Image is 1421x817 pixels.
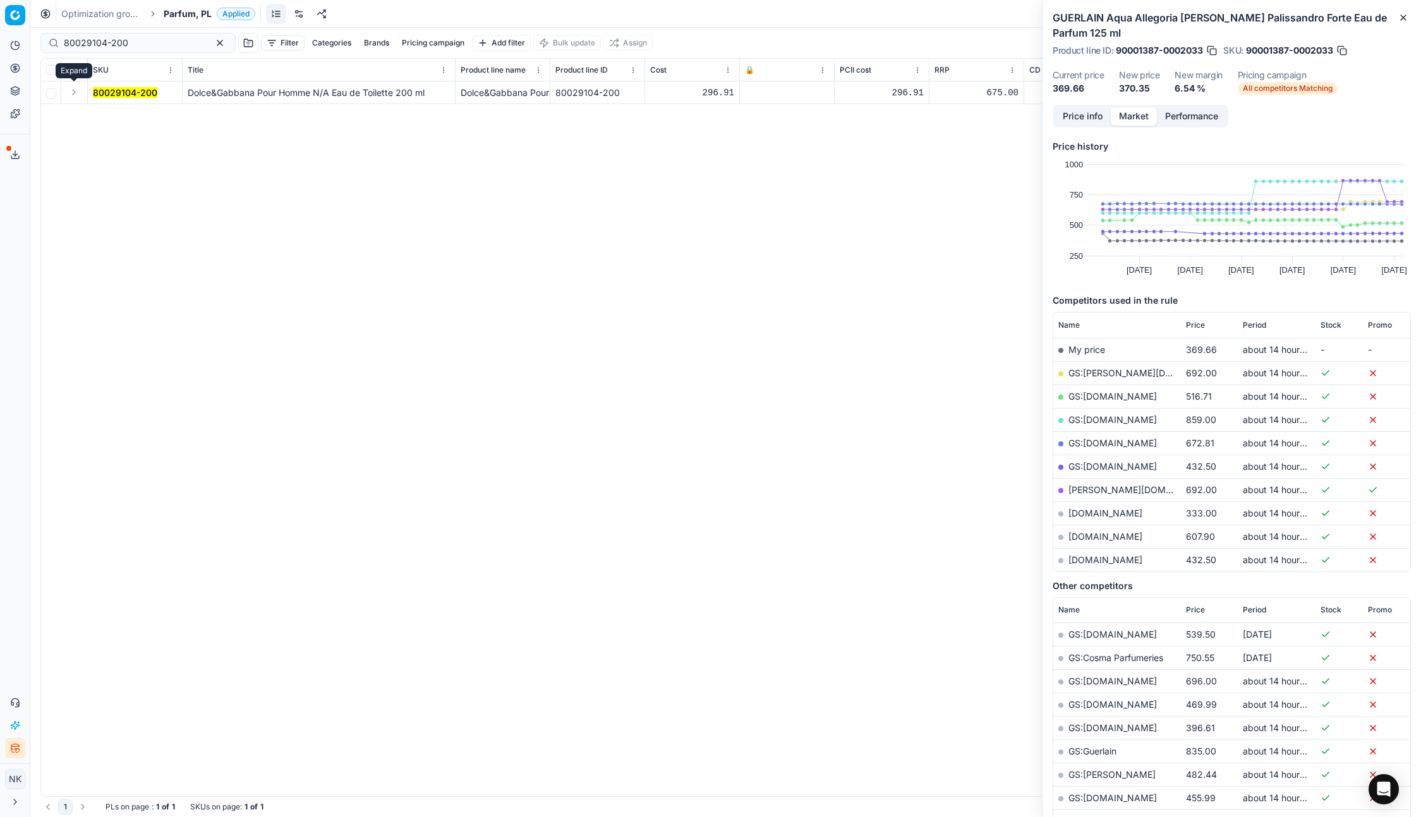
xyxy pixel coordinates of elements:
span: All competitors Matching [1238,82,1338,95]
span: 90001387-0002033 [1116,44,1203,57]
span: Stock [1321,605,1341,615]
nav: pagination [40,799,90,814]
button: 80029104-200 [93,86,157,99]
h5: Competitors used in the rule [1053,294,1411,307]
a: GS:[PERSON_NAME] [1068,769,1156,780]
button: Filter [261,35,305,51]
span: about 14 hours ago [1243,746,1322,756]
text: [DATE] [1331,265,1356,275]
strong: 1 [245,802,248,812]
span: Price [1186,605,1205,615]
dd: 369.66 [1053,82,1104,95]
span: Title [188,65,203,75]
span: NK [6,770,25,789]
span: Product line ID : [1053,46,1113,55]
button: Expand all [66,63,82,78]
text: 750 [1070,190,1083,200]
dt: New margin [1175,71,1223,80]
div: Open Intercom Messenger [1369,774,1399,804]
text: 250 [1070,251,1083,261]
span: about 14 hours ago [1243,391,1322,402]
span: Period [1243,605,1266,615]
text: [DATE] [1228,265,1254,275]
h5: Other competitors [1053,580,1411,592]
span: 750.55 [1186,652,1214,663]
span: 432.50 [1186,461,1216,472]
span: 539.50 [1186,629,1216,640]
div: 80029104-200 [555,86,639,99]
span: Dolce&Gabbana Pour Homme N/A Eau de Toilette 200 ml [188,87,425,98]
button: Bulk update [533,35,601,51]
button: Pricing campaign [397,35,469,51]
a: [PERSON_NAME][DOMAIN_NAME] [1068,484,1215,495]
a: GS:[DOMAIN_NAME] [1068,414,1157,425]
text: [DATE] [1381,265,1406,275]
a: Optimization groups [61,8,142,20]
span: 90001387-0002033 [1246,44,1333,57]
a: GS:Guerlain [1068,746,1116,756]
div: 296.91 [840,86,924,99]
a: GS:[DOMAIN_NAME] [1068,461,1157,472]
strong: 1 [260,802,263,812]
strong: of [250,802,258,812]
span: Applied [217,8,255,20]
a: GS:[DOMAIN_NAME] [1068,438,1157,448]
a: GS:Cosma Parfumeries [1068,652,1163,663]
button: Brands [359,35,394,51]
button: Go to previous page [40,799,56,814]
span: about 14 hours ago [1243,438,1322,448]
span: Parfum, PLApplied [164,8,255,20]
span: Cost [650,65,667,75]
span: Parfum, PL [164,8,212,20]
span: about 14 hours ago [1243,508,1322,518]
div: Dolce&Gabbana Pour Homme N/A Eau de Toilette 200 ml [461,86,545,99]
button: Price info [1055,107,1111,126]
span: 432.50 [1186,554,1216,565]
dd: 370.35 [1119,82,1159,95]
a: [DOMAIN_NAME] [1068,554,1142,565]
nav: breadcrumb [61,8,255,20]
span: 469.99 [1186,699,1217,710]
span: 672.81 [1186,438,1214,448]
span: PCII cost [840,65,871,75]
strong: of [162,802,169,812]
a: [DOMAIN_NAME] [1068,531,1142,542]
span: 692.00 [1186,367,1217,378]
span: about 14 hours ago [1243,484,1322,495]
span: about 14 hours ago [1243,367,1322,378]
input: Search by SKU or title [64,37,202,49]
a: GS:[DOMAIN_NAME] [1068,699,1157,710]
span: about 14 hours ago [1243,699,1322,710]
span: about 14 hours ago [1243,414,1322,425]
span: Product line ID [555,65,608,75]
span: [DATE] [1243,652,1272,663]
button: Performance [1157,107,1226,126]
a: GS:[DOMAIN_NAME] [1068,629,1157,640]
button: Categories [307,35,356,51]
span: Name [1058,605,1080,615]
span: about 14 hours ago [1243,792,1322,803]
dt: Current price [1053,71,1104,80]
span: 859.00 [1186,414,1216,425]
span: SKUs on page : [190,802,242,812]
h2: GUERLAIN Aqua Allegoria [PERSON_NAME] Palissandro Forte Eau de Parfum 125 ml [1053,10,1411,40]
span: CD min Price [1029,65,1077,75]
span: PLs on page [106,802,149,812]
span: SKU [93,65,109,75]
span: [DATE] [1243,629,1272,640]
span: My price [1068,344,1105,355]
span: 482.44 [1186,769,1217,780]
a: [DOMAIN_NAME] [1068,508,1142,518]
a: GS:[DOMAIN_NAME] [1068,722,1157,733]
span: about 14 hours ago [1243,344,1322,355]
text: [DATE] [1127,265,1152,275]
text: 1000 [1065,160,1083,169]
span: Promo [1368,605,1392,615]
div: 319.00 [1029,86,1113,99]
div: 675.00 [934,86,1019,99]
span: about 14 hours ago [1243,676,1322,686]
span: about 14 hours ago [1243,461,1322,472]
span: Promo [1368,320,1392,330]
div: 296.91 [650,86,734,99]
button: 1 [58,799,73,814]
